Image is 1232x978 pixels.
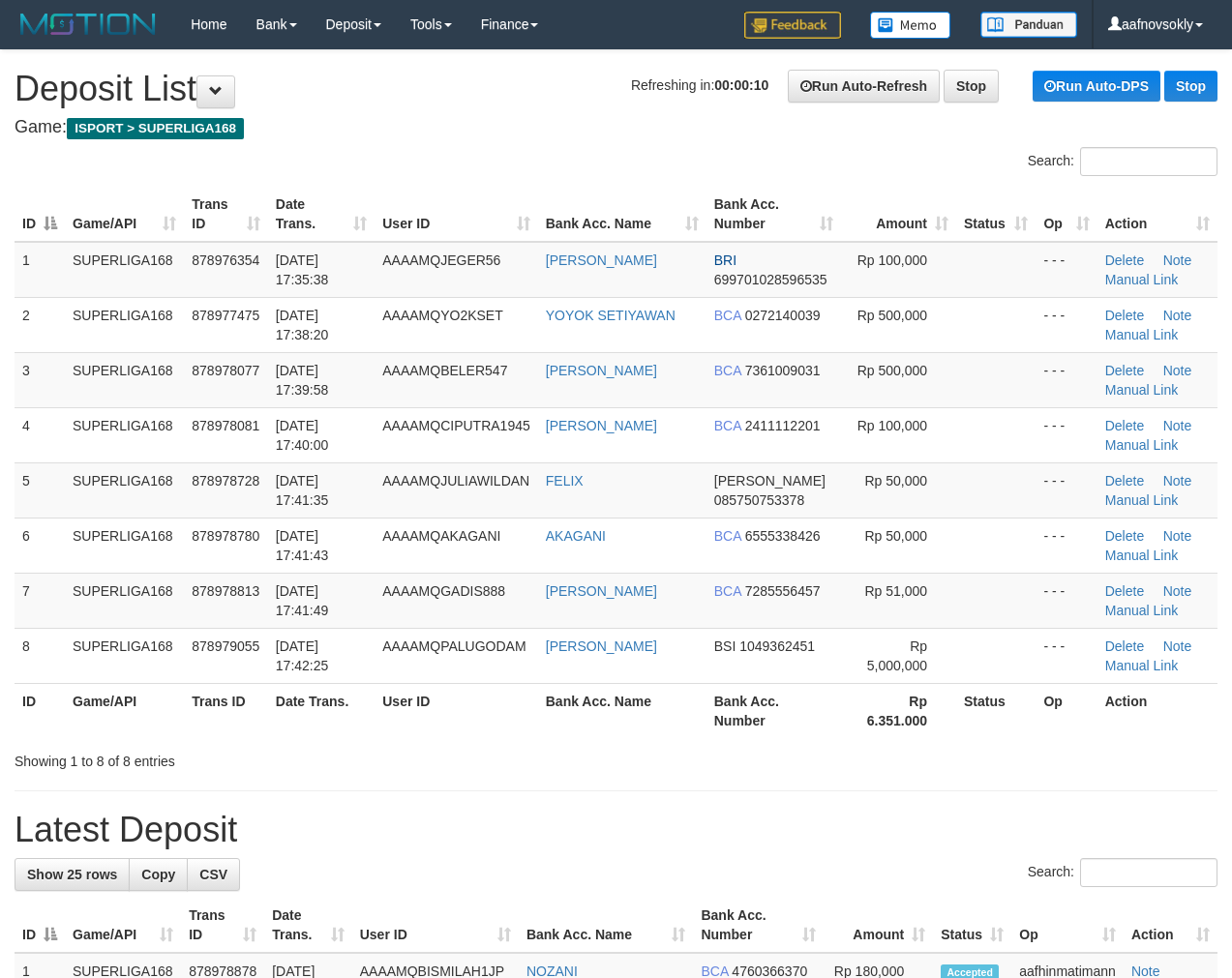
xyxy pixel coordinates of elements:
[1105,548,1179,563] a: Manual Link
[1105,363,1144,378] a: Delete
[65,242,184,298] td: SUPERLIGA168
[276,308,329,342] span: [DATE] 17:38:20
[268,683,375,738] th: Date Trans.
[15,628,65,683] td: 8
[546,638,657,654] a: [PERSON_NAME]
[841,683,956,738] th: Rp 6.351.000
[1036,187,1097,242] th: Op: activate to sort column ascending
[864,473,927,489] span: Rp 50,000
[538,683,706,738] th: Bank Acc. Name
[714,492,804,508] span: Copy 085750753378 to clipboard
[980,12,1077,38] img: panduan.png
[27,867,117,882] span: Show 25 rows
[714,252,736,268] span: BRI
[546,583,657,599] a: [PERSON_NAME]
[382,308,502,323] span: AAAAMQYO2KSET
[546,528,606,544] a: AKAGANI
[1105,308,1144,323] a: Delete
[141,867,175,882] span: Copy
[745,418,821,433] span: Copy 2411112201 to clipboard
[192,638,259,654] span: 878979055
[15,407,65,462] td: 4
[276,583,329,618] span: [DATE] 17:41:49
[519,898,694,953] th: Bank Acc. Name: activate to sort column ascending
[1105,382,1179,398] a: Manual Link
[67,118,244,139] span: ISPORT > SUPERLIGA168
[65,518,184,573] td: SUPERLIGA168
[714,418,741,433] span: BCA
[1036,573,1097,628] td: - - -
[1163,308,1192,323] a: Note
[192,473,259,489] span: 878978728
[546,363,657,378] a: [PERSON_NAME]
[187,858,240,891] a: CSV
[1105,327,1179,342] a: Manual Link
[15,10,162,39] img: MOTION_logo.png
[1105,583,1144,599] a: Delete
[15,242,65,298] td: 1
[1163,363,1192,378] a: Note
[745,583,821,599] span: Copy 7285556457 to clipboard
[824,898,934,953] th: Amount: activate to sort column ascending
[65,297,184,352] td: SUPERLIGA168
[65,407,184,462] td: SUPERLIGA168
[129,858,188,891] a: Copy
[631,77,768,93] span: Refreshing in:
[184,683,268,738] th: Trans ID
[15,811,1217,849] h1: Latest Deposit
[693,898,823,953] th: Bank Acc. Number: activate to sort column ascending
[745,528,821,544] span: Copy 6555338426 to clipboard
[276,473,329,508] span: [DATE] 17:41:35
[65,898,181,953] th: Game/API: activate to sort column ascending
[1105,252,1144,268] a: Delete
[1163,473,1192,489] a: Note
[276,418,329,453] span: [DATE] 17:40:00
[382,638,526,654] span: AAAAMQPALUGODAM
[65,462,184,518] td: SUPERLIGA168
[181,898,264,953] th: Trans ID: activate to sort column ascending
[1036,462,1097,518] td: - - -
[276,638,329,673] span: [DATE] 17:42:25
[706,683,841,738] th: Bank Acc. Number
[1028,858,1217,887] label: Search:
[944,70,999,103] a: Stop
[382,418,530,433] span: AAAAMQCIPUTRA1945
[276,363,329,398] span: [DATE] 17:39:58
[864,528,927,544] span: Rp 50,000
[1036,518,1097,573] td: - - -
[1036,297,1097,352] td: - - -
[375,683,538,738] th: User ID
[15,858,130,891] a: Show 25 rows
[1036,628,1097,683] td: - - -
[1011,898,1124,953] th: Op: activate to sort column ascending
[714,528,741,544] span: BCA
[714,363,741,378] span: BCA
[714,638,736,654] span: BSI
[714,308,741,323] span: BCA
[192,308,259,323] span: 878977475
[15,462,65,518] td: 5
[714,583,741,599] span: BCA
[1124,898,1217,953] th: Action: activate to sort column ascending
[15,118,1217,137] h4: Game:
[1163,638,1192,654] a: Note
[352,898,519,953] th: User ID: activate to sort column ascending
[382,528,500,544] span: AAAAMQAKAGANI
[268,187,375,242] th: Date Trans.: activate to sort column ascending
[538,187,706,242] th: Bank Acc. Name: activate to sort column ascending
[1036,352,1097,407] td: - - -
[1036,683,1097,738] th: Op
[1164,71,1217,102] a: Stop
[1097,683,1217,738] th: Action
[375,187,538,242] th: User ID: activate to sort column ascending
[1097,187,1217,242] th: Action: activate to sort column ascending
[276,252,329,287] span: [DATE] 17:35:38
[706,187,841,242] th: Bank Acc. Number: activate to sort column ascending
[867,638,927,673] span: Rp 5,000,000
[382,473,529,489] span: AAAAMQJULIAWILDAN
[15,518,65,573] td: 6
[546,473,584,489] a: FELIX
[1036,242,1097,298] td: - - -
[1163,418,1192,433] a: Note
[192,583,259,599] span: 878978813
